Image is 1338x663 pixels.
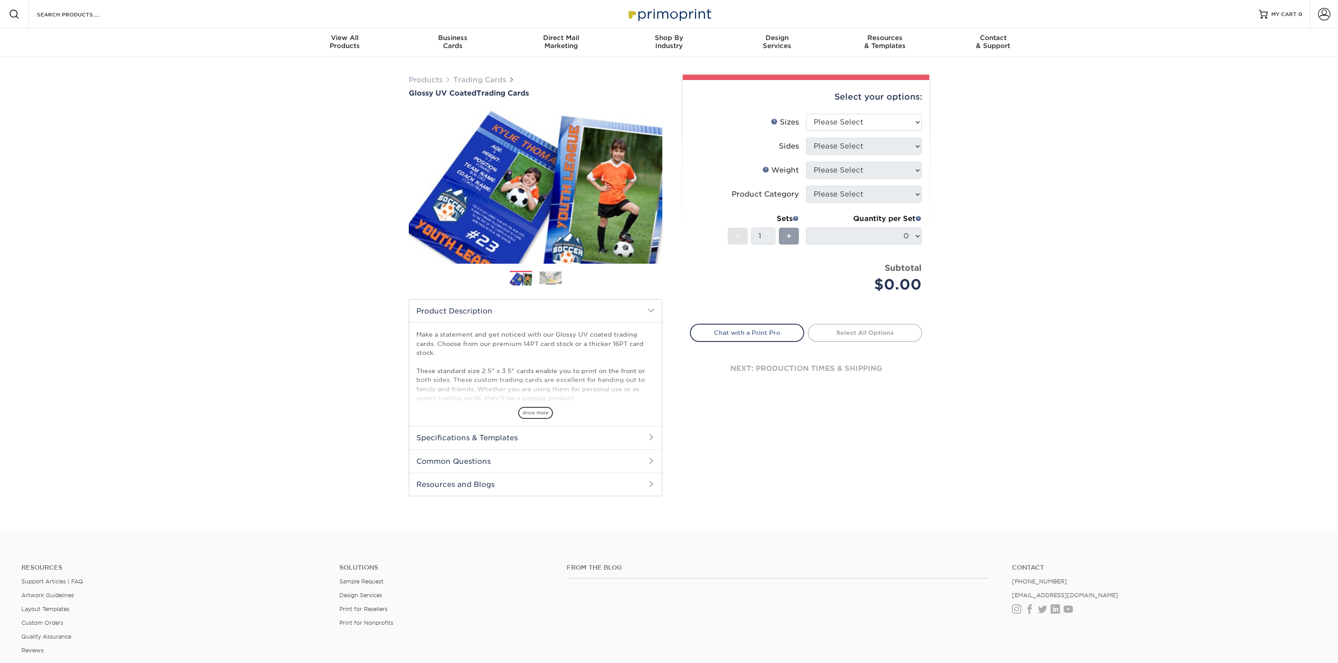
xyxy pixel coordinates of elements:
a: Glossy UV CoatedTrading Cards [409,89,662,97]
a: Select All Options [808,324,922,342]
a: Design Services [339,592,382,599]
div: Quantity per Set [806,213,922,224]
a: Chat with a Print Pro [690,324,804,342]
h2: Specifications & Templates [409,426,662,449]
a: Trading Cards [453,76,506,84]
a: Print for Nonprofits [339,619,393,626]
span: 0 [1298,11,1302,17]
a: Print for Resellers [339,606,387,612]
a: Reviews [21,647,44,654]
div: Select your options: [690,80,922,114]
h2: Resources and Blogs [409,473,662,496]
div: Services [723,34,831,50]
span: Shop By [615,34,723,42]
strong: Subtotal [885,263,922,273]
input: SEARCH PRODUCTS..... [36,9,123,20]
a: Layout Templates [21,606,69,612]
span: + [786,229,792,243]
p: Make a statement and get noticed with our Glossy UV coated trading cards. Choose from our premium... [416,330,655,439]
span: MY CART [1271,11,1297,18]
a: Contact& Support [939,28,1047,57]
div: next: production times & shipping [690,342,922,395]
div: Marketing [507,34,615,50]
a: Artwork Guidelines [21,592,74,599]
div: $0.00 [813,274,922,295]
span: Resources [831,34,939,42]
img: Trading Cards 02 [540,271,562,285]
a: [PHONE_NUMBER] [1012,578,1067,585]
img: Trading Cards 01 [510,271,532,287]
span: View All [291,34,399,42]
div: & Support [939,34,1047,50]
span: Business [399,34,507,42]
div: & Templates [831,34,939,50]
h2: Product Description [409,300,662,322]
a: Resources& Templates [831,28,939,57]
img: Primoprint [625,4,713,24]
div: Industry [615,34,723,50]
span: Contact [939,34,1047,42]
div: Products [291,34,399,50]
a: Products [409,76,443,84]
span: Glossy UV Coated [409,89,476,97]
div: Sides [779,141,799,152]
span: show more [518,407,553,419]
a: Custom Orders [21,619,63,626]
img: Glossy UV Coated 01 [409,98,662,273]
a: DesignServices [723,28,831,57]
a: View AllProducts [291,28,399,57]
h1: Trading Cards [409,89,662,97]
a: [EMAIL_ADDRESS][DOMAIN_NAME] [1012,592,1118,599]
div: Product Category [732,189,799,200]
a: BusinessCards [399,28,507,57]
div: Weight [762,165,799,176]
a: Sample Request [339,578,383,585]
span: Direct Mail [507,34,615,42]
div: Sizes [771,117,799,128]
a: Quality Assurance [21,633,71,640]
div: Sets [728,213,799,224]
a: Direct MailMarketing [507,28,615,57]
h4: Resources [21,564,326,571]
h4: Solutions [339,564,553,571]
span: - [736,229,740,243]
span: Design [723,34,831,42]
h2: Common Questions [409,450,662,473]
a: Shop ByIndustry [615,28,723,57]
div: Cards [399,34,507,50]
a: Contact [1012,564,1317,571]
a: Support Articles | FAQ [21,578,83,585]
h4: From the Blog [567,564,988,571]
